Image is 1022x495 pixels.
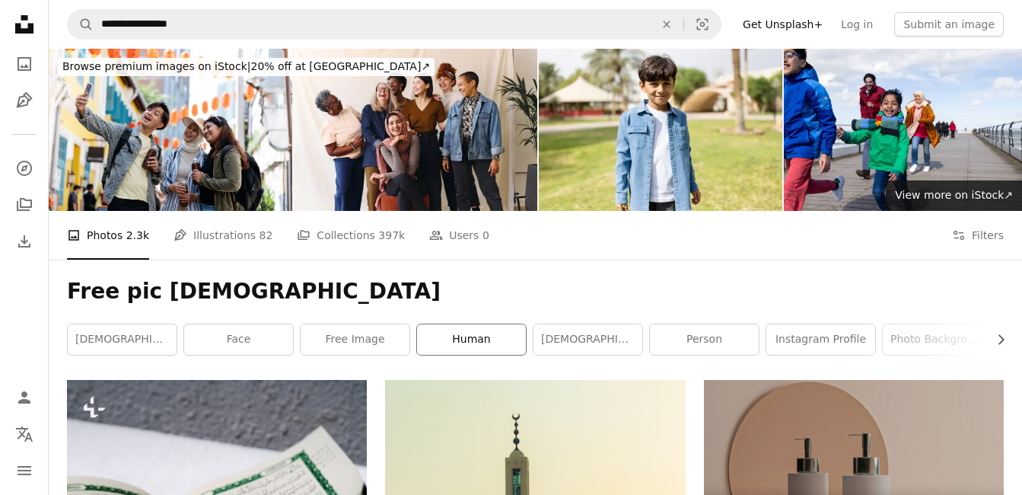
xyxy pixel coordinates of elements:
button: Language [9,419,40,449]
button: Clear [650,10,683,39]
h1: Free pic [DEMOGRAPHIC_DATA] [67,278,1004,305]
a: Users 0 [429,211,489,260]
a: human [417,324,526,355]
span: 82 [259,227,273,244]
button: scroll list to the right [987,324,1004,355]
a: Illustrations [9,85,40,116]
a: Get Unsplash+ [734,12,832,37]
a: Collections [9,190,40,220]
img: Portrait of cheerful mixed age range multi ethnic women celebrating International Women's Day [294,49,537,211]
img: Multiracial Asian tourist exploring the street of Kuala Lumpur [49,49,292,211]
button: Filters [952,211,1004,260]
span: Browse premium images on iStock | [62,60,250,72]
span: 20% off at [GEOGRAPHIC_DATA] ↗ [62,60,430,72]
button: Submit an image [894,12,1004,37]
a: Collections 397k [297,211,405,260]
a: face [184,324,293,355]
span: View more on iStock ↗ [895,189,1013,201]
a: [DEMOGRAPHIC_DATA] [68,324,177,355]
a: [DEMOGRAPHIC_DATA] [533,324,642,355]
a: Log in [832,12,882,37]
a: Home — Unsplash [9,9,40,43]
img: Portrait of cute little boy standing in the park [539,49,782,211]
span: 0 [482,227,489,244]
a: Photos [9,49,40,79]
a: Log in / Sign up [9,382,40,413]
a: person [650,324,759,355]
a: Illustrations 82 [174,211,272,260]
form: Find visuals sitewide [67,9,721,40]
a: instagram profile [766,324,875,355]
span: 397k [378,227,405,244]
a: Browse premium images on iStock|20% off at [GEOGRAPHIC_DATA]↗ [49,49,444,85]
button: Visual search [684,10,721,39]
a: photo background [883,324,992,355]
a: Download History [9,226,40,257]
a: View more on iStock↗ [886,180,1022,211]
a: free image [301,324,409,355]
button: Menu [9,455,40,486]
button: Search Unsplash [68,10,94,39]
a: Explore [9,153,40,184]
